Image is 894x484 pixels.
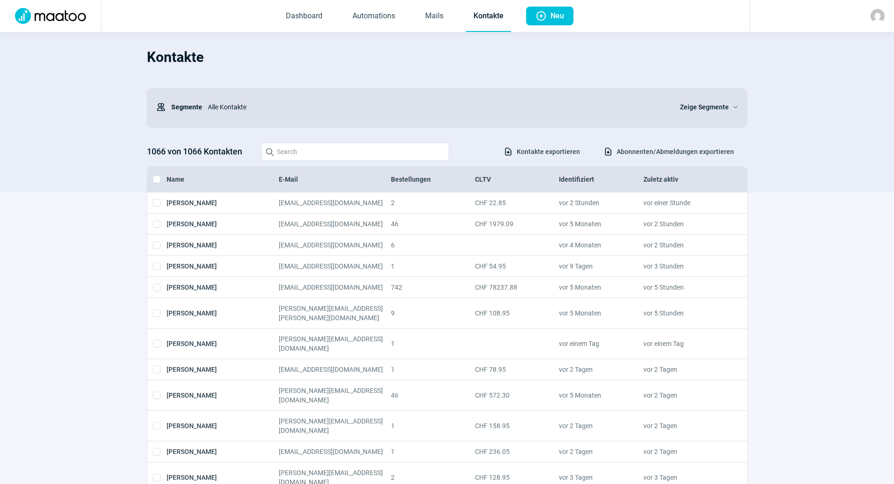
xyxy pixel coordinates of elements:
span: Abonnenten/Abmeldungen exportieren [617,144,734,159]
div: 742 [391,283,475,292]
div: [EMAIL_ADDRESS][DOMAIN_NAME] [279,283,391,292]
div: E-Mail [279,175,391,184]
div: 9 [391,304,475,323]
div: 1 [391,261,475,271]
div: [PERSON_NAME] [167,447,279,456]
div: vor einem Tag [643,334,727,353]
div: [EMAIL_ADDRESS][DOMAIN_NAME] [279,240,391,250]
div: 1 [391,447,475,456]
div: vor einer Stunde [643,198,727,207]
div: [PERSON_NAME][EMAIL_ADDRESS][DOMAIN_NAME] [279,386,391,405]
div: vor 9 Tagen [559,261,643,271]
div: vor 2 Tagen [559,416,643,435]
div: [PERSON_NAME] [167,416,279,435]
div: vor 2 Stunden [559,198,643,207]
div: vor 5 Stunden [643,304,727,323]
span: Neu [550,7,564,25]
div: vor 2 Stunden [643,219,727,229]
div: vor 2 Tagen [559,365,643,374]
div: [PERSON_NAME] [167,365,279,374]
a: Mails [418,1,451,32]
div: [PERSON_NAME] [167,240,279,250]
a: Kontakte [466,1,511,32]
div: vor 5 Monaten [559,304,643,323]
div: vor 4 Monaten [559,240,643,250]
div: [PERSON_NAME] [167,198,279,207]
span: Kontakte exportieren [517,144,580,159]
div: CHF 78.95 [475,365,559,374]
div: CLTV [475,175,559,184]
div: vor 3 Stunden [643,261,727,271]
div: [EMAIL_ADDRESS][DOMAIN_NAME] [279,198,391,207]
div: vor 2 Tagen [643,365,727,374]
div: Name [167,175,279,184]
div: vor 5 Monaten [559,283,643,292]
div: [EMAIL_ADDRESS][DOMAIN_NAME] [279,219,391,229]
div: 6 [391,240,475,250]
div: Alle Kontakte [202,98,669,116]
button: Neu [526,7,573,25]
img: Logo [9,8,92,24]
div: Zuletz aktiv [643,175,727,184]
div: vor 2 Stunden [643,240,727,250]
div: CHF 78237.88 [475,283,559,292]
div: vor 2 Tagen [559,447,643,456]
input: Search [261,143,449,161]
span: Zeige Segmente [680,101,729,113]
div: 2 [391,198,475,207]
div: vor 2 Tagen [643,447,727,456]
div: vor einem Tag [559,334,643,353]
div: 1 [391,334,475,353]
div: [PERSON_NAME] [167,219,279,229]
div: [PERSON_NAME][EMAIL_ADDRESS][DOMAIN_NAME] [279,334,391,353]
div: [EMAIL_ADDRESS][DOMAIN_NAME] [279,447,391,456]
h1: Kontakte [147,41,748,73]
div: CHF 108.95 [475,304,559,323]
div: 1 [391,416,475,435]
div: vor 5 Monaten [559,386,643,405]
a: Automations [345,1,403,32]
div: Segmente [156,98,202,116]
div: [PERSON_NAME] [167,334,279,353]
div: CHF 1979.09 [475,219,559,229]
div: [PERSON_NAME] [167,386,279,405]
div: CHF 22.85 [475,198,559,207]
div: CHF 54.95 [475,261,559,271]
div: [PERSON_NAME][EMAIL_ADDRESS][DOMAIN_NAME] [279,416,391,435]
div: [PERSON_NAME] [167,261,279,271]
button: Abonnenten/Abmeldungen exportieren [594,144,744,160]
div: CHF 158.95 [475,416,559,435]
div: 46 [391,386,475,405]
div: [PERSON_NAME][EMAIL_ADDRESS][PERSON_NAME][DOMAIN_NAME] [279,304,391,323]
div: 1 [391,365,475,374]
div: vor 2 Tagen [643,416,727,435]
div: 46 [391,219,475,229]
div: Bestellungen [391,175,475,184]
div: [PERSON_NAME] [167,283,279,292]
div: vor 2 Tagen [643,386,727,405]
div: vor 5 Stunden [643,283,727,292]
div: [EMAIL_ADDRESS][DOMAIN_NAME] [279,261,391,271]
div: [EMAIL_ADDRESS][DOMAIN_NAME] [279,365,391,374]
a: Dashboard [278,1,330,32]
img: avatar [871,9,885,23]
div: CHF 572.30 [475,386,559,405]
div: CHF 236.05 [475,447,559,456]
button: Kontakte exportieren [494,144,590,160]
div: Identifiziert [559,175,643,184]
h3: 1066 von 1066 Kontakten [147,144,252,159]
div: vor 5 Monaten [559,219,643,229]
div: [PERSON_NAME] [167,304,279,323]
